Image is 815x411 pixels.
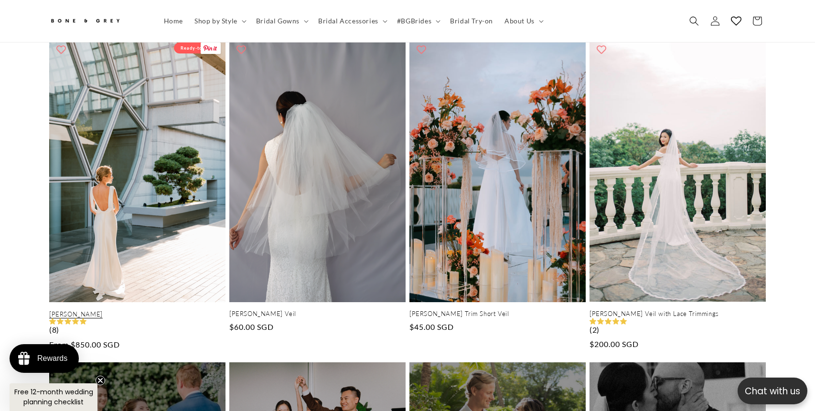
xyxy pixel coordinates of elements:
button: Add to wishlist [412,40,431,59]
a: [PERSON_NAME] Veil [229,310,406,318]
div: Free 12-month wedding planning checklistClose teaser [10,383,97,411]
a: [PERSON_NAME] [49,310,225,318]
summary: About Us [499,11,547,31]
a: Bone and Grey Bridal [46,10,149,32]
a: [PERSON_NAME] Trim Short Veil [409,310,586,318]
summary: Bridal Accessories [312,11,391,31]
span: Shop by Style [194,17,237,25]
button: Add to wishlist [52,40,71,59]
button: Open chatbox [738,378,807,404]
button: Add to wishlist [592,40,611,59]
summary: Shop by Style [189,11,250,31]
div: Rewards [37,354,67,363]
span: Home [164,17,183,25]
summary: Search [684,11,705,32]
p: Chat with us [738,384,807,398]
span: About Us [504,17,535,25]
button: Close teaser [96,376,105,385]
span: Free 12-month wedding planning checklist [14,387,93,407]
a: [PERSON_NAME] Veil with Lace Trimmings [590,310,766,318]
span: Bridal Try-on [450,17,493,25]
a: Bridal Try-on [444,11,499,31]
a: Home [158,11,189,31]
span: Bridal Accessories [318,17,378,25]
span: Bridal Gowns [256,17,300,25]
span: #BGBrides [397,17,431,25]
summary: #BGBrides [391,11,444,31]
summary: Bridal Gowns [250,11,312,31]
button: Add to wishlist [232,40,251,59]
img: Bone and Grey Bridal [49,13,121,29]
